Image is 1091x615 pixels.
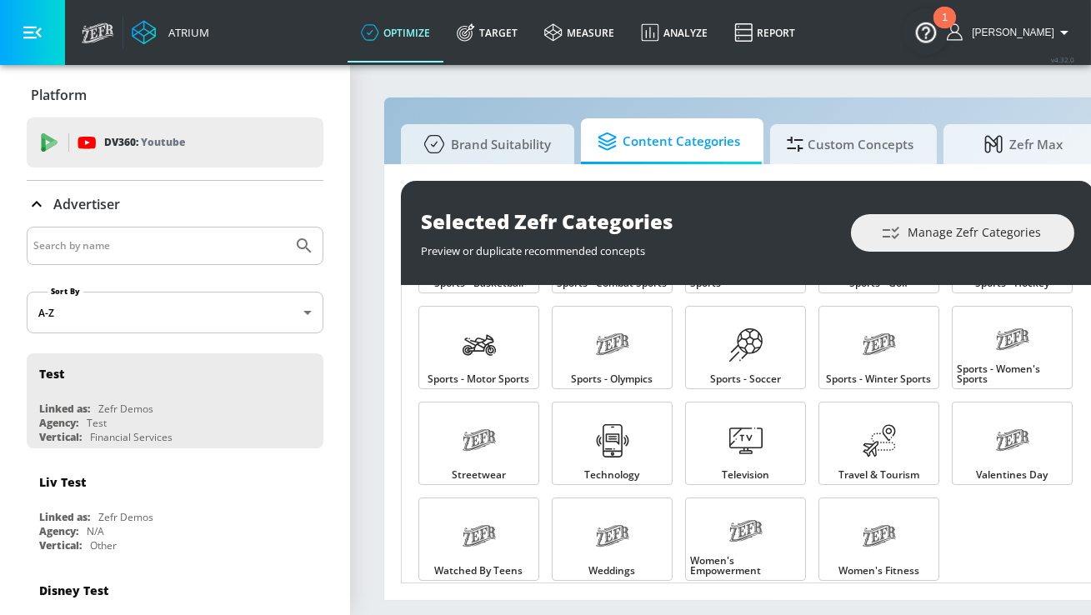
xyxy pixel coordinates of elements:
[27,353,323,448] div: TestLinked as:Zefr DemosAgency:TestVertical:Financial Services
[838,566,919,576] span: Women's Fitness
[132,20,209,45] a: Atrium
[87,524,104,538] div: N/A
[39,430,82,444] div: Vertical:
[39,474,86,490] div: Liv Test
[31,86,87,104] p: Platform
[827,374,932,384] span: Sports - Winter Sports
[710,374,781,384] span: Sports - Soccer
[818,402,939,485] a: Travel & Tourism
[1051,55,1074,64] span: v 4.32.0
[572,374,653,384] span: Sports - Olympics
[27,117,323,167] div: DV360: Youtube
[141,133,185,151] p: Youtube
[685,402,806,485] a: Television
[428,374,530,384] span: Sports - Motor Sports
[27,181,323,227] div: Advertiser
[598,122,740,162] span: Content Categories
[552,402,673,485] a: Technology
[690,556,801,576] span: Women's Empowerment
[942,17,948,39] div: 1
[27,292,323,333] div: A-Z
[53,195,120,213] p: Advertiser
[434,278,523,288] span: Sports - Basketball
[685,497,806,581] a: Women's Empowerment
[418,402,539,485] a: Streetwear
[787,124,913,164] span: Custom Concepts
[552,306,673,389] a: Sports - Olympics
[39,402,90,416] div: Linked as:
[818,497,939,581] a: Women's Fitness
[838,470,919,480] span: Travel & Tourism
[952,402,1073,485] a: Valentines Day
[960,124,1087,164] span: Zefr Max
[443,2,531,62] a: Target
[965,27,1054,38] span: login as: catherine.moelker@zefr.com
[685,306,806,389] a: Sports - Soccer
[721,2,808,62] a: Report
[104,133,185,152] p: DV360:
[850,278,908,288] span: Sports - Golf
[98,402,153,416] div: Zefr Demos
[39,538,82,552] div: Vertical:
[98,510,153,524] div: Zefr Demos
[975,278,1049,288] span: Sports - Hockey
[435,566,523,576] span: Watched By Teens
[39,524,78,538] div: Agency:
[585,470,640,480] span: Technology
[27,462,323,557] div: Liv TestLinked as:Zefr DemosAgency:N/AVertical:Other
[90,538,117,552] div: Other
[558,278,668,288] span: Sports - Combat Sports
[348,2,443,62] a: optimize
[39,582,108,598] div: Disney Test
[48,286,83,297] label: Sort By
[589,566,636,576] span: Weddings
[39,510,90,524] div: Linked as:
[818,306,939,389] a: Sports - Winter Sports
[162,25,209,40] div: Atrium
[418,497,539,581] a: Watched By Teens
[977,470,1048,480] span: Valentines Day
[421,235,834,258] div: Preview or duplicate recommended concepts
[33,235,286,257] input: Search by name
[27,72,323,118] div: Platform
[957,364,1068,384] span: Sports - Women's Sports
[903,8,949,55] button: Open Resource Center, 1 new notification
[87,416,107,430] div: Test
[531,2,628,62] a: measure
[90,430,173,444] div: Financial Services
[851,214,1074,252] button: Manage Zefr Categories
[628,2,721,62] a: Analyze
[952,306,1073,389] a: Sports - Women's Sports
[39,416,78,430] div: Agency:
[722,470,769,480] span: Television
[947,22,1074,42] button: [PERSON_NAME]
[421,207,834,235] div: Selected Zefr Categories
[39,366,64,382] div: Test
[552,497,673,581] a: Weddings
[452,470,506,480] span: Streetwear
[884,222,1041,243] span: Manage Zefr Categories
[418,306,539,389] a: Sports - Motor Sports
[690,268,801,288] span: Sports - Extreme Sports
[418,124,551,164] span: Brand Suitability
